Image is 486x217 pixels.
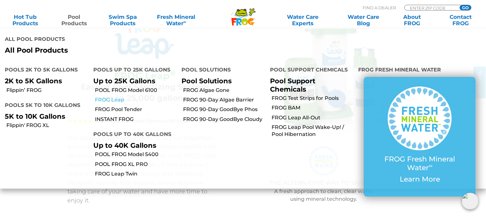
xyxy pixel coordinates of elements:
a: POOL FROG Model 5400 [95,151,177,158]
a: Water CareBlog [344,14,382,26]
a: FROG Algae Gone [183,87,265,94]
h4: FROG Fresh Mineral Water [358,64,481,77]
a: FROG Leap All-Out [272,114,354,121]
a: FROG Leap Pool Wake-Up! / Pool Hibernation [272,124,354,138]
a: INSTANT FROG [95,116,177,123]
a: FROG BAM [272,104,354,111]
a: FROG Leap [95,96,177,103]
a: FROG 90-Day Algae Barrier [183,96,265,103]
a: AboutFROG [393,14,431,26]
img: openIcon [462,193,478,209]
h4: Pools up to 25K Gallons [93,64,172,77]
p: Up to 40K Gallons [93,141,172,149]
h4: All Pool Products [5,34,238,46]
sup: ∞ [183,19,186,24]
a: Water CareExperts [272,14,334,26]
a: FROG 90-Day GoodBye Phos [183,106,265,113]
a: Flippin’ FROG [6,87,89,94]
p: Find A Dealer [363,5,396,11]
h4: Pool Solutions [181,64,260,77]
p: FROG Fresh Mineral Water [376,155,463,172]
h4: Pool Support Chemicals [270,64,349,77]
h4: Pools 5K to 10K Gallons [5,100,84,112]
h4: Pools up to 40K Gallons [93,129,172,141]
input: GO [459,5,471,10]
p: Pool Support Chemicals [270,77,349,93]
a: All Pool Products [5,46,238,55]
h4: Pools 2K to 5K Gallons [5,64,84,77]
a: Fresh MineralWater∞ [152,14,200,26]
a: Flippin' FROG XL [6,122,89,129]
sup: ∞ [428,162,432,169]
p: A fresh approach to clean, clear water using mineral technology. [238,188,409,203]
a: FROG Pool Tender [95,106,177,113]
a: ContactFROG [442,14,480,26]
a: PoolProducts [55,14,93,26]
p: Up to 25K Gallons [93,77,172,85]
a: Swim SpaProducts [104,14,142,26]
a: POOL FROG XL PRO [95,161,177,168]
p: 2K to 5K Gallons [5,77,84,85]
a: Pool Solutions [181,77,232,85]
a: FROG Fresh Mineral Water∞ Learn More [376,86,463,187]
a: POOL FROG Model 6100 [95,87,177,94]
input: Zip Code Form [409,5,452,11]
p: 5K to 10K Gallons [5,112,84,120]
p: Learn More [376,175,463,183]
a: Hot TubProducts [6,14,44,26]
a: FROG Test Strips for Pools [272,95,354,102]
a: FROG Leap Twin [95,170,177,177]
a: FROG 90-Day GoodBye Cloudy [183,116,265,123]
